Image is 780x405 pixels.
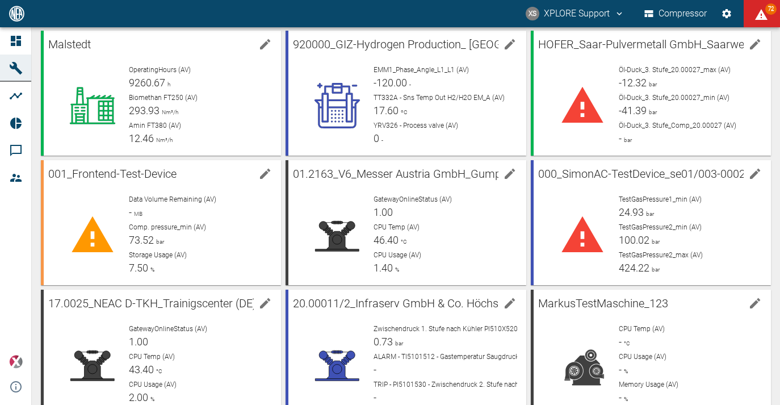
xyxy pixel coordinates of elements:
[619,381,678,389] span: Memory Usage (AV)
[647,109,657,115] span: bar
[41,31,281,156] a: Malstedtedit machineOperatingHours (AV)9260.67hBiomethan FT250 (AV)293.93Nm³/hAmin FT380 (AV)12.4...
[374,66,469,74] span: EMM1_Phase_Angle_L1_L1 (AV)
[129,132,154,144] span: 12.46
[619,391,622,403] span: -
[524,3,626,24] button: compressors@neaxplore.com
[399,109,408,115] span: ºC
[129,195,216,203] span: Data Volume Remaining (AV)
[374,132,379,144] span: 0
[154,239,164,245] span: bar
[619,364,622,375] span: -
[619,66,731,74] span: Öl-Duck_3. Stufe_20.00027_max (AV)
[374,381,596,389] span: TRIP - PI5101530 - Zwischendruck 2. Stufe nach Kühler - ZU NIEDRIG (AV)
[293,37,600,51] span: 920000_GIZ-Hydrogen Production_ [GEOGRAPHIC_DATA] (BR)
[622,137,632,143] span: bar
[538,297,668,310] span: MarkusTestMaschine_123
[254,292,276,315] button: edit machine
[644,211,654,217] span: bar
[647,81,657,87] span: bar
[649,266,660,273] span: bar
[649,239,660,245] span: bar
[619,122,736,130] span: Öl-Duck_3. Stufe_Comp_20.00027 (AV)
[129,251,187,259] span: Storage Usage (AV)
[129,105,160,116] span: 293.93
[374,325,532,333] span: Zwischendruck 1. Stufe nach Kühler PI510X520 (AV)
[129,223,206,231] span: Comp. pressure_min (AV)
[374,391,376,403] span: -
[619,195,702,203] span: TestGasPressure1_min (AV)
[619,132,622,144] span: -
[129,353,175,361] span: CPU Temp (AV)
[619,77,647,89] span: -12.32
[619,353,666,361] span: CPU Usage (AV)
[744,162,766,185] button: edit machine
[148,266,154,273] span: %
[619,105,647,116] span: -41.39
[744,33,766,56] button: edit machine
[8,6,26,21] img: logo
[622,340,630,346] span: °C
[48,297,257,310] span: 17.0025_NEAC D-TKH_Trainigscenter (DE)
[41,160,281,285] a: 001_Frontend-Test-Deviceedit machineData Volume Remaining (AV)-MBComp. pressure_min (AV)73.52barS...
[374,94,505,102] span: TT332A - Sns Temp Out H2/H2O EM_A (AV)
[619,325,665,333] span: CPU Temp (AV)
[154,137,173,143] span: Nm³/h
[374,105,399,116] span: 17.60
[619,251,703,259] span: TestGasPressure2_max (AV)
[716,3,737,24] button: Settings
[9,355,23,369] img: Xplore Logo
[374,223,420,231] span: CPU Temp (AV)
[154,368,162,374] span: °C
[374,77,407,89] span: -120.00
[619,223,702,231] span: TestGasPressure2_min (AV)
[254,162,276,185] button: edit machine
[286,31,526,156] a: 920000_GIZ-Hydrogen Production_ [GEOGRAPHIC_DATA] (BR)edit machineEMM1_Phase_Angle_L1_L1 (AV)-120...
[407,81,411,87] span: -
[619,336,622,348] span: -
[374,122,458,130] span: YRV326 - Process valve (AV)
[129,66,191,74] span: OperatingHours (AV)
[374,364,376,375] span: -
[379,137,383,143] span: -
[374,353,590,361] span: ALARM - TI5101512 - Gastemperatur Saugdruck - [PERSON_NAME] (AV)
[619,94,729,102] span: Öl-Duck_3. Stufe_20.00027_min (AV)
[286,160,526,285] a: 01.2163_V6_Messer Austria GmbH_Gumpoldskirchen (AT)edit machineGatewayOnlineStatus (AV)1.00CPU Te...
[622,368,628,374] span: %
[619,262,649,274] span: 424.22
[374,336,393,348] span: 0.73
[399,239,407,245] span: °C
[132,211,142,217] span: MB
[293,297,717,310] span: 20.00011/2_Infraserv GmbH & Co. Höchst [GEOGRAPHIC_DATA] (DE)_002-2000011/2
[374,262,393,274] span: 1.40
[526,7,539,20] div: XS
[129,94,198,102] span: Biomethan FT250 (AV)
[622,396,628,402] span: %
[148,396,154,402] span: %
[393,266,399,273] span: %
[374,251,421,259] span: CPU Usage (AV)
[129,325,207,333] span: GatewayOnlineStatus (AV)
[129,206,132,218] span: -
[393,340,403,346] span: bar
[129,336,148,348] span: 1.00
[498,162,521,185] button: edit machine
[293,167,581,181] span: 01.2163_V6_Messer Austria GmbH_Gumpoldskirchen (AT)
[531,31,771,156] a: HOFER_Saar-Pulvermetall GmbH_Saarwellingen ([GEOGRAPHIC_DATA])_xMobileedit machineÖl-Duck_3. Stuf...
[129,77,165,89] span: 9260.67
[165,81,170,87] span: h
[538,167,745,181] span: 000_SimonAC-TestDevice_se01/003-0002
[374,195,452,203] span: GatewayOnlineStatus (AV)
[619,234,649,246] span: 100.02
[129,391,148,403] span: 2.00
[129,381,177,389] span: CPU Usage (AV)
[374,234,399,246] span: 46.40
[254,33,276,56] button: edit machine
[129,262,148,274] span: 7.50
[129,122,181,130] span: Amin FT380 (AV)
[744,292,766,315] button: edit machine
[531,160,771,285] a: 000_SimonAC-TestDevice_se01/003-0002edit machineTestGasPressure1_min (AV)24.93barTestGasPressure2...
[619,206,644,218] span: 24.93
[498,33,521,56] button: edit machine
[765,3,777,15] span: 72
[374,206,393,218] span: 1.00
